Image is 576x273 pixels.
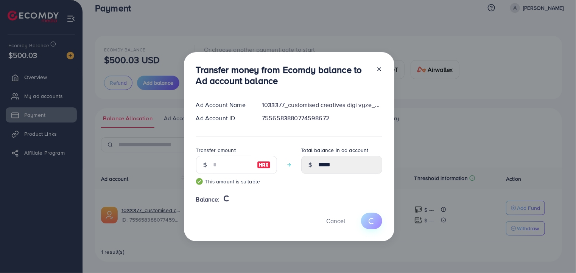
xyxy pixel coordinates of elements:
label: Total balance in ad account [301,146,369,154]
h3: Transfer money from Ecomdy balance to Ad account balance [196,64,370,86]
button: Cancel [317,213,355,229]
img: image [257,160,271,169]
img: guide [196,178,203,185]
span: Balance: [196,195,220,204]
label: Transfer amount [196,146,236,154]
span: Cancel [327,217,346,225]
div: 1033377_customised creatives digi vyze_1759404336162 [256,101,388,109]
div: 7556583880774598672 [256,114,388,123]
div: Ad Account Name [190,101,256,109]
small: This amount is suitable [196,178,277,185]
iframe: Chat [544,239,570,267]
div: Ad Account ID [190,114,256,123]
